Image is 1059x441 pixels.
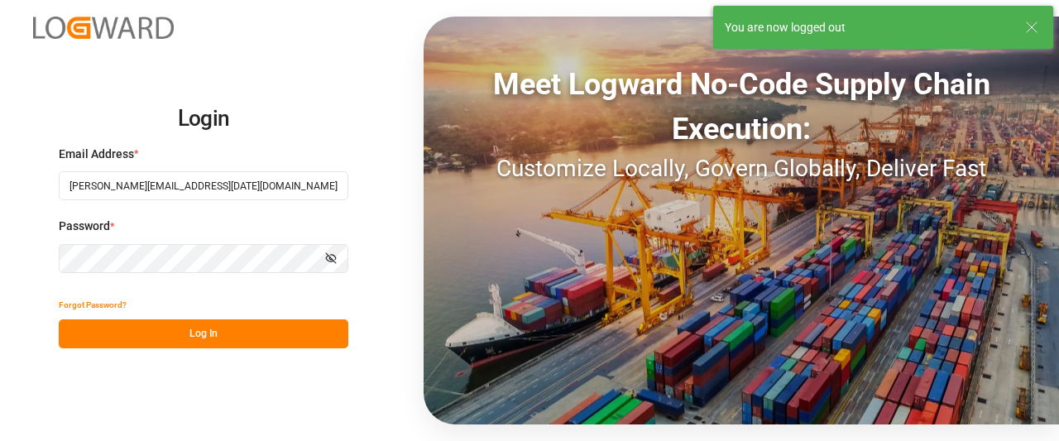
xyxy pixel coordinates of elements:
[33,17,174,39] img: Logward_new_orange.png
[59,93,348,146] h2: Login
[59,146,134,163] span: Email Address
[424,62,1059,151] div: Meet Logward No-Code Supply Chain Execution:
[59,319,348,348] button: Log In
[59,171,348,200] input: Enter your email
[59,218,110,235] span: Password
[59,290,127,319] button: Forgot Password?
[424,151,1059,186] div: Customize Locally, Govern Globally, Deliver Fast
[725,19,1009,36] div: You are now logged out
